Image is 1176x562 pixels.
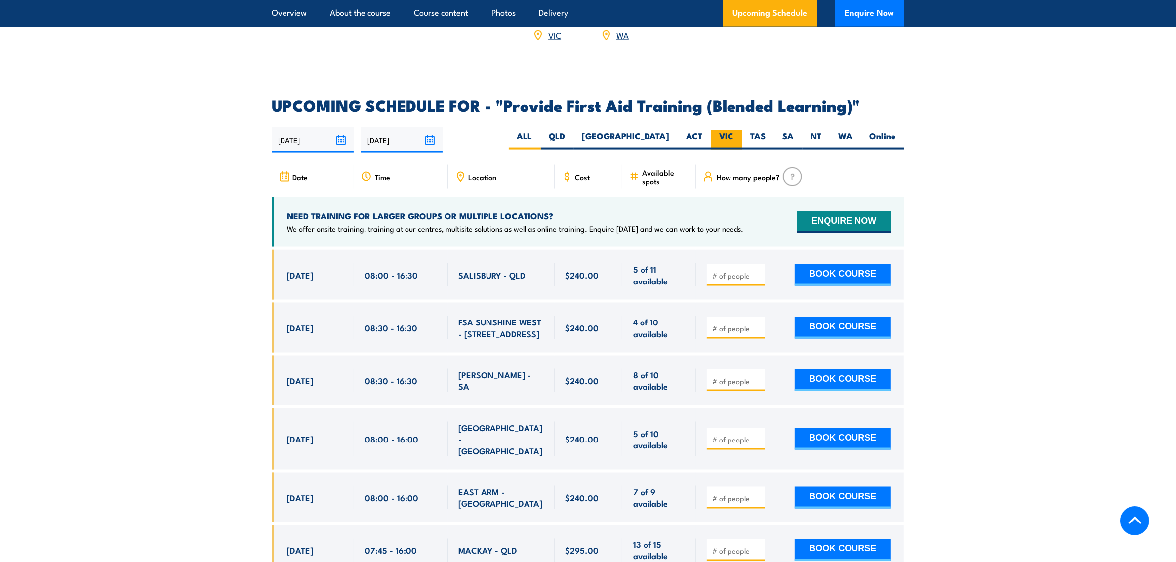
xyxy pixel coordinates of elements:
input: To date [361,127,443,153]
button: BOOK COURSE [795,428,891,450]
span: [DATE] [287,375,314,386]
span: 5 of 11 available [633,263,685,286]
span: $240.00 [566,322,599,333]
input: # of people [712,376,762,386]
input: From date [272,127,354,153]
span: Location [469,173,497,181]
label: WA [830,130,861,150]
a: WA [616,29,629,40]
button: ENQUIRE NOW [797,211,891,233]
span: 08:00 - 16:00 [365,492,418,503]
span: $240.00 [566,492,599,503]
span: [DATE] [287,269,314,281]
input: # of people [712,493,762,503]
label: ALL [509,130,541,150]
span: How many people? [717,173,780,181]
span: Time [375,173,390,181]
span: 8 of 10 available [633,369,685,392]
p: We offer onsite training, training at our centres, multisite solutions as well as online training... [287,224,744,234]
input: # of people [712,271,762,281]
span: $240.00 [566,375,599,386]
span: SALISBURY - QLD [459,269,526,281]
span: 13 of 15 available [633,539,685,562]
label: Online [861,130,904,150]
button: BOOK COURSE [795,264,891,286]
span: [DATE] [287,492,314,503]
span: 5 of 10 available [633,428,685,451]
span: FSA SUNSHINE WEST - [STREET_ADDRESS] [459,316,544,339]
span: [PERSON_NAME] - SA [459,369,544,392]
span: $295.00 [566,545,599,556]
span: 7 of 9 available [633,486,685,509]
label: [GEOGRAPHIC_DATA] [574,130,678,150]
span: Date [293,173,308,181]
button: BOOK COURSE [795,369,891,391]
span: $240.00 [566,433,599,444]
input: # of people [712,546,762,556]
span: Cost [575,173,590,181]
span: 08:30 - 16:30 [365,322,417,333]
span: 08:00 - 16:30 [365,269,418,281]
label: ACT [678,130,711,150]
label: SA [774,130,803,150]
label: VIC [711,130,742,150]
a: VIC [548,29,561,40]
span: [DATE] [287,545,314,556]
span: MACKAY - QLD [459,545,518,556]
span: 07:45 - 16:00 [365,545,417,556]
h4: NEED TRAINING FOR LARGER GROUPS OR MULTIPLE LOCATIONS? [287,210,744,221]
label: TAS [742,130,774,150]
span: [DATE] [287,322,314,333]
span: [DATE] [287,433,314,444]
span: 08:00 - 16:00 [365,433,418,444]
button: BOOK COURSE [795,317,891,339]
span: 4 of 10 available [633,316,685,339]
span: [GEOGRAPHIC_DATA] - [GEOGRAPHIC_DATA] [459,422,544,456]
span: $240.00 [566,269,599,281]
span: Available spots [642,168,689,185]
h2: UPCOMING SCHEDULE FOR - "Provide First Aid Training (Blended Learning)" [272,98,904,112]
input: # of people [712,323,762,333]
input: # of people [712,435,762,444]
span: EAST ARM - [GEOGRAPHIC_DATA] [459,486,544,509]
label: QLD [541,130,574,150]
span: 08:30 - 16:30 [365,375,417,386]
button: BOOK COURSE [795,539,891,561]
label: NT [803,130,830,150]
button: BOOK COURSE [795,487,891,509]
